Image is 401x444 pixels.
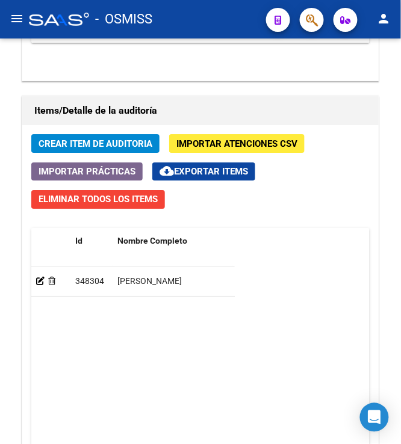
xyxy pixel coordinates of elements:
button: Eliminar Todos los Items [31,190,165,209]
mat-icon: person [377,11,391,26]
span: Nombre Completo [117,236,187,245]
button: Importar Prácticas [31,162,143,180]
button: Crear Item de Auditoria [31,134,160,153]
span: Crear Item de Auditoria [39,138,152,149]
datatable-header-cell: Monto Item [233,228,317,281]
span: 348304 [75,276,104,286]
span: Exportar Items [160,166,248,177]
button: Importar Atenciones CSV [169,134,305,153]
button: Exportar Items [152,162,255,180]
mat-icon: cloud_download [160,164,174,178]
span: Importar Prácticas [39,166,135,177]
span: Eliminar Todos los Items [39,194,158,205]
div: Open Intercom Messenger [360,403,389,432]
h1: Items/Detalle de la auditoría [34,101,367,120]
mat-icon: menu [10,11,24,26]
span: [PERSON_NAME] [117,276,182,286]
span: Importar Atenciones CSV [176,138,297,149]
span: Id [75,236,82,245]
datatable-header-cell: Id [70,228,113,281]
datatable-header-cell: Nombre Completo [113,228,233,281]
span: - OSMISS [95,6,152,32]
